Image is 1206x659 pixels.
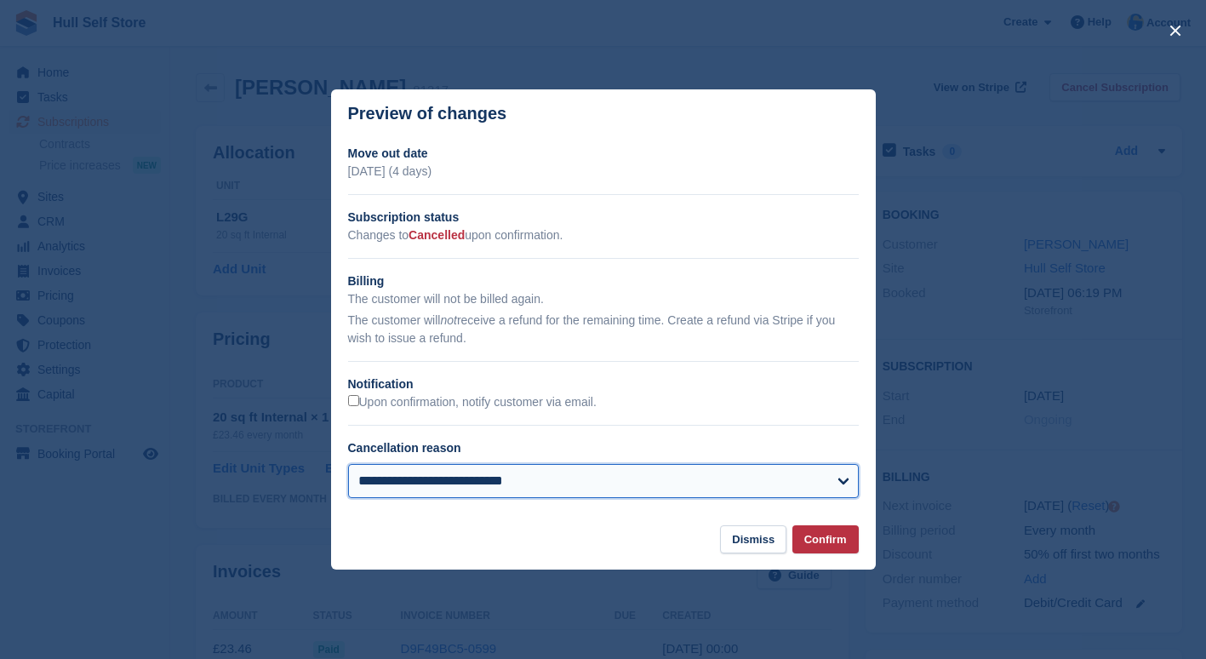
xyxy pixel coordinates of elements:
[348,375,859,393] h2: Notification
[348,395,597,410] label: Upon confirmation, notify customer via email.
[440,313,456,327] em: not
[720,525,786,553] button: Dismiss
[348,145,859,163] h2: Move out date
[792,525,859,553] button: Confirm
[1162,17,1189,44] button: close
[348,441,461,455] label: Cancellation reason
[348,272,859,290] h2: Billing
[348,163,859,181] p: [DATE] (4 days)
[348,226,859,244] p: Changes to upon confirmation.
[348,290,859,308] p: The customer will not be billed again.
[409,228,465,242] span: Cancelled
[348,209,859,226] h2: Subscription status
[348,395,359,406] input: Upon confirmation, notify customer via email.
[348,312,859,347] p: The customer will receive a refund for the remaining time. Create a refund via Stripe if you wish...
[348,104,507,123] p: Preview of changes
